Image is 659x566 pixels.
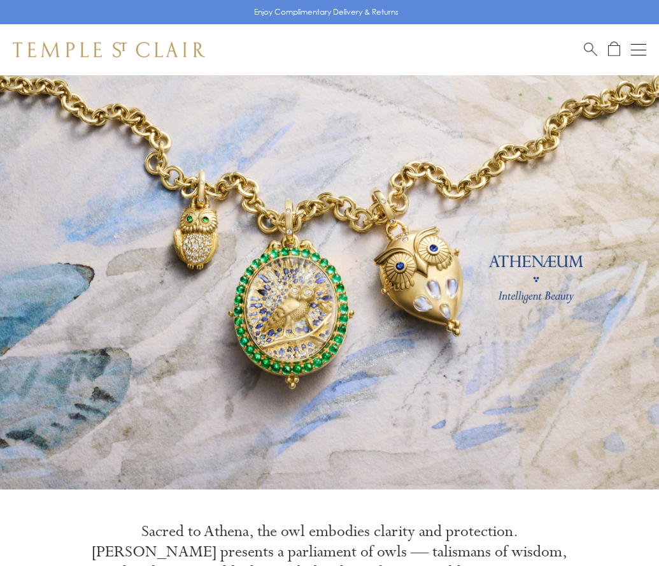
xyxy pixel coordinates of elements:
a: Search [584,41,597,57]
p: Enjoy Complimentary Delivery & Returns [254,6,399,18]
button: Open navigation [631,42,646,57]
img: Temple St. Clair [13,42,205,57]
a: Open Shopping Bag [608,41,620,57]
